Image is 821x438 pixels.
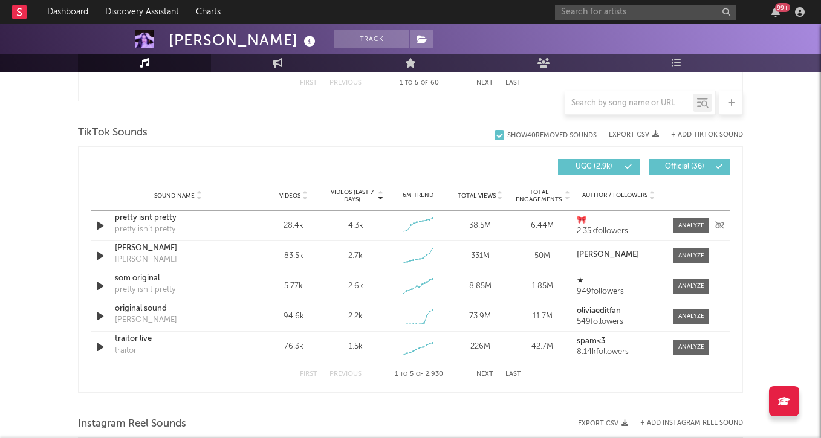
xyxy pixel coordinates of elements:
div: 42.7M [514,341,571,353]
button: Next [476,371,493,378]
div: 6M Trend [390,191,446,200]
div: 50M [514,250,571,262]
button: + Add Instagram Reel Sound [640,420,743,427]
button: Track [334,30,409,48]
strong: spam<3 [577,337,605,345]
button: First [300,371,317,378]
span: Official ( 36 ) [657,163,712,170]
div: 38.5M [452,220,508,232]
div: 549 followers [577,318,661,326]
span: Sound Name [154,192,195,199]
a: ★ [577,277,661,285]
span: of [421,80,428,86]
div: 94.6k [265,311,322,323]
span: Total Engagements [514,188,563,203]
span: of [416,372,423,377]
div: traitor [115,345,137,357]
a: spam<3 [577,337,661,346]
button: 99+ [771,7,780,17]
div: pretty isn’t pretty [115,224,175,236]
div: Show 40 Removed Sounds [507,132,597,140]
div: 76.3k [265,341,322,353]
div: 8.14k followers [577,348,661,356]
span: Videos (last 7 days) [328,188,377,203]
div: 83.5k [265,250,322,262]
button: Next [476,80,493,86]
div: 331M [452,250,508,262]
button: Last [505,371,521,378]
button: Previous [329,371,362,378]
button: + Add TikTok Sound [659,132,743,138]
div: 5.77k [265,280,322,292]
div: 226M [452,341,508,353]
button: + Add TikTok Sound [671,132,743,138]
span: to [400,372,407,377]
div: 8.85M [452,280,508,292]
button: First [300,80,317,86]
div: 2.6k [348,280,363,292]
a: original sound [115,303,241,315]
div: 6.44M [514,220,571,232]
div: 2.7k [348,250,363,262]
input: Search for artists [555,5,736,20]
div: 1.85M [514,280,571,292]
input: Search by song name or URL [565,98,693,108]
strong: oliviaeditfan [577,307,621,315]
div: 2.2k [348,311,363,323]
div: 28.4k [265,220,322,232]
span: Total Views [458,192,496,199]
button: Last [505,80,521,86]
div: [PERSON_NAME] [169,30,319,50]
span: UGC ( 2.9k ) [566,163,621,170]
div: 1 5 60 [386,76,452,91]
span: TikTok Sounds [78,126,148,140]
div: 949 followers [577,288,661,296]
a: pretty isnt pretty [115,212,241,224]
div: 2.35k followers [577,227,661,236]
a: traitor live [115,333,241,345]
button: Official(36) [649,159,730,175]
a: 🎀 [577,216,661,225]
div: [PERSON_NAME] [115,314,177,326]
a: [PERSON_NAME] [577,251,661,259]
div: [PERSON_NAME] [115,254,177,266]
div: pretty isn’t pretty [115,284,175,296]
button: Export CSV [609,131,659,138]
button: Previous [329,80,362,86]
span: Instagram Reel Sounds [78,417,186,431]
a: som original [115,272,241,285]
span: to [405,80,412,86]
button: Export CSV [578,420,628,427]
strong: 🎀 [577,216,586,224]
span: Author / Followers [582,192,647,199]
div: 4.3k [348,220,363,232]
div: + Add Instagram Reel Sound [628,420,743,427]
div: 1 5 2,930 [386,367,452,382]
div: 11.7M [514,311,571,323]
a: oliviaeditfan [577,307,661,315]
a: [PERSON_NAME] [115,242,241,254]
div: 73.9M [452,311,508,323]
div: 1.5k [349,341,363,353]
strong: ★ [577,277,584,285]
button: UGC(2.9k) [558,159,640,175]
strong: [PERSON_NAME] [577,251,639,259]
div: 99 + [775,3,790,12]
span: Videos [279,192,300,199]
